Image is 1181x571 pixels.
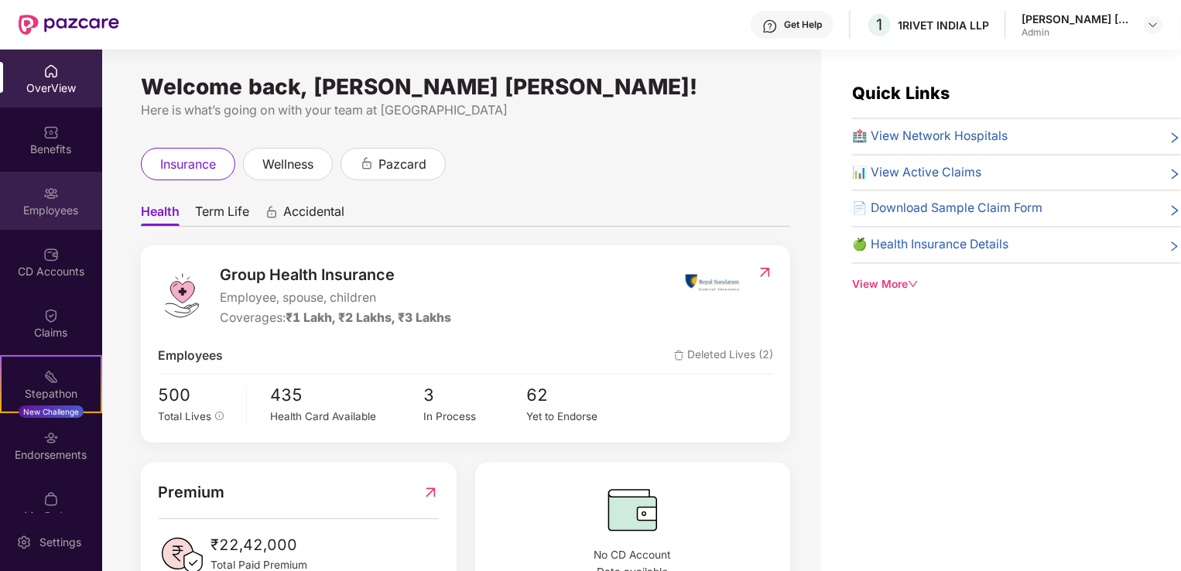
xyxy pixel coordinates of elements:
span: pazcard [378,155,426,174]
div: Health Card Available [270,409,424,425]
div: Stepathon [2,386,101,402]
img: New Pazcare Logo [19,15,119,35]
span: 435 [270,382,424,409]
span: 🏥 View Network Hospitals [852,127,1008,146]
img: insurerIcon [683,263,741,302]
img: svg+xml;base64,PHN2ZyBpZD0iSG9tZSIgeG1sbnM9Imh0dHA6Ly93d3cudzMub3JnLzIwMDAvc3ZnIiB3aWR0aD0iMjAiIG... [43,63,59,79]
img: svg+xml;base64,PHN2ZyBpZD0iRHJvcGRvd24tMzJ4MzIiIHhtbG5zPSJodHRwOi8vd3d3LnczLm9yZy8yMDAwL3N2ZyIgd2... [1147,19,1159,31]
div: 1RIVET INDIA LLP [898,18,989,32]
img: CDBalanceIcon [492,480,773,539]
span: Term Life [195,203,249,226]
div: animation [360,156,374,170]
img: svg+xml;base64,PHN2ZyBpZD0iTXlfT3JkZXJzIiBkYXRhLW5hbWU9Ik15IE9yZGVycyIgeG1sbnM9Imh0dHA6Ly93d3cudz... [43,491,59,507]
img: svg+xml;base64,PHN2ZyBpZD0iSGVscC0zMngzMiIgeG1sbnM9Imh0dHA6Ly93d3cudzMub3JnLzIwMDAvc3ZnIiB3aWR0aD... [762,19,778,34]
span: info-circle [215,412,224,421]
span: wellness [262,155,313,174]
img: deleteIcon [674,350,684,361]
span: right [1169,202,1181,218]
div: New Challenge [19,405,84,418]
span: 🍏 Health Insurance Details [852,235,1008,255]
span: Accidental [283,203,344,226]
div: Welcome back, [PERSON_NAME] [PERSON_NAME]! [141,80,790,93]
img: svg+xml;base64,PHN2ZyBpZD0iRW1wbG95ZWVzIiB4bWxucz0iaHR0cDovL3d3dy53My5vcmcvMjAwMC9zdmciIHdpZHRoPS... [43,186,59,201]
img: logo [159,272,205,319]
span: right [1169,238,1181,255]
span: Deleted Lives (2) [674,347,773,366]
span: ₹22,42,000 [211,533,308,557]
span: Group Health Insurance [221,263,452,287]
span: 500 [159,382,235,409]
div: Yet to Endorse [526,409,628,425]
span: right [1169,166,1181,183]
div: In Process [423,409,525,425]
div: Here is what’s going on with your team at [GEOGRAPHIC_DATA] [141,101,790,120]
span: insurance [160,155,216,174]
img: svg+xml;base64,PHN2ZyBpZD0iQmVuZWZpdHMiIHhtbG5zPSJodHRwOi8vd3d3LnczLm9yZy8yMDAwL3N2ZyIgd2lkdGg9Ij... [43,125,59,140]
span: 📄 Download Sample Claim Form [852,199,1042,218]
img: RedirectIcon [423,480,439,504]
div: Settings [35,535,86,550]
span: Total Lives [159,410,212,422]
div: Coverages: [221,309,452,328]
span: 1 [877,15,883,34]
div: animation [265,205,279,219]
div: Admin [1022,26,1130,39]
span: Premium [159,480,225,504]
div: View More [852,276,1181,293]
img: svg+xml;base64,PHN2ZyBpZD0iU2V0dGluZy0yMHgyMCIgeG1sbnM9Imh0dHA6Ly93d3cudzMub3JnLzIwMDAvc3ZnIiB3aW... [16,535,32,550]
span: right [1169,130,1181,146]
span: Employees [159,347,224,366]
span: ₹1 Lakh, ₹2 Lakhs, ₹3 Lakhs [286,310,452,325]
img: svg+xml;base64,PHN2ZyBpZD0iRW5kb3JzZW1lbnRzIiB4bWxucz0iaHR0cDovL3d3dy53My5vcmcvMjAwMC9zdmciIHdpZH... [43,430,59,446]
div: [PERSON_NAME] [PERSON_NAME] [1022,12,1130,26]
img: svg+xml;base64,PHN2ZyBpZD0iQ0RfQWNjb3VudHMiIGRhdGEtbmFtZT0iQ0QgQWNjb3VudHMiIHhtbG5zPSJodHRwOi8vd3... [43,247,59,262]
div: Get Help [784,19,822,31]
span: 📊 View Active Claims [852,163,981,183]
img: RedirectIcon [757,265,773,280]
span: Health [141,203,180,226]
span: Employee, spouse, children [221,289,452,308]
img: svg+xml;base64,PHN2ZyBpZD0iQ2xhaW0iIHhtbG5zPSJodHRwOi8vd3d3LnczLm9yZy8yMDAwL3N2ZyIgd2lkdGg9IjIwIi... [43,308,59,323]
img: svg+xml;base64,PHN2ZyB4bWxucz0iaHR0cDovL3d3dy53My5vcmcvMjAwMC9zdmciIHdpZHRoPSIyMSIgaGVpZ2h0PSIyMC... [43,369,59,385]
span: 62 [526,382,628,409]
span: down [908,279,919,289]
span: Quick Links [852,83,950,103]
span: 3 [423,382,525,409]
